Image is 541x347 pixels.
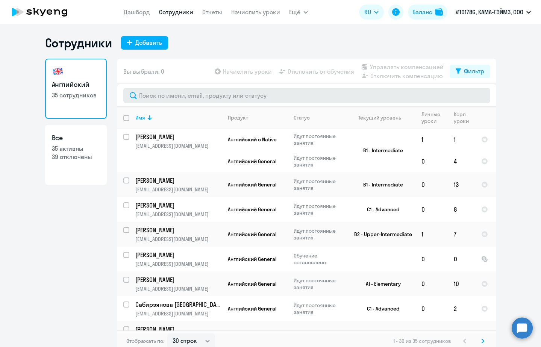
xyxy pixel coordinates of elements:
td: 1 [415,222,448,247]
div: Имя [135,114,145,121]
button: #101786, КАМА-ГЭЙМЗ, ООО [452,3,535,21]
h3: Все [52,133,100,143]
p: [EMAIL_ADDRESS][DOMAIN_NAME] [135,236,221,242]
a: Сабирзянова [GEOGRAPHIC_DATA] [135,300,221,309]
a: [PERSON_NAME] [135,251,221,259]
img: english [52,65,64,77]
p: Идут постоянные занятия [294,133,345,146]
button: Фильтр [450,65,490,78]
div: Баланс [412,8,432,17]
a: [PERSON_NAME] [135,325,221,333]
span: RU [364,8,371,17]
p: [EMAIL_ADDRESS][DOMAIN_NAME] [135,211,221,218]
p: [EMAIL_ADDRESS][DOMAIN_NAME] [135,186,221,193]
p: [PERSON_NAME] [135,276,220,284]
p: [PERSON_NAME] [135,226,220,234]
a: [PERSON_NAME] [135,276,221,284]
div: Имя [135,114,221,121]
p: [PERSON_NAME] [135,201,220,209]
p: Идут постоянные занятия [294,178,345,191]
td: B1 - Intermediate [346,129,415,172]
td: B2 - Upper-Intermediate [346,222,415,247]
span: Английский с Native [228,136,277,143]
td: 1 [448,129,475,150]
a: [PERSON_NAME] [135,201,221,209]
td: 0 [415,296,448,321]
td: C1 - Advanced [346,197,415,222]
td: 0 [448,247,475,271]
p: Идут постоянные занятия [294,302,345,315]
span: Английский General [228,280,276,287]
td: 4 [448,150,475,172]
span: 1 - 30 из 35 сотрудников [393,338,451,344]
td: 0 [415,247,448,271]
button: Добавить [121,36,168,50]
a: [PERSON_NAME] [135,226,221,234]
td: 0 [415,172,448,197]
td: 7 [448,222,475,247]
p: [EMAIL_ADDRESS][DOMAIN_NAME] [135,142,221,149]
td: 8 [448,197,475,222]
a: Отчеты [202,8,222,16]
img: balance [435,8,443,16]
td: A1 - Elementary [346,271,415,296]
td: 0 [415,271,448,296]
h3: Английский [52,80,100,89]
span: Вы выбрали: 0 [123,67,164,76]
span: Английский General [228,158,276,165]
div: Текущий уровень [358,114,401,121]
a: Начислить уроки [231,8,280,16]
p: Идут постоянные занятия [294,227,345,241]
button: Балансbalance [408,5,447,20]
button: RU [359,5,384,20]
div: Текущий уровень [352,114,415,121]
div: Добавить [135,38,162,47]
span: Отображать по: [126,338,164,344]
td: B1 - Intermediate [346,172,415,197]
span: Английский General [228,206,276,213]
input: Поиск по имени, email, продукту или статусу [123,88,490,103]
a: [PERSON_NAME] [135,133,221,141]
p: 39 отключены [52,153,100,161]
a: Английский35 сотрудников [45,59,107,119]
div: Личные уроки [421,111,447,124]
td: 1 [415,129,448,150]
span: Английский General [228,181,276,188]
p: Идут постоянные занятия [294,277,345,291]
button: Ещё [289,5,308,20]
p: [PERSON_NAME] [135,133,220,141]
a: [PERSON_NAME] [135,176,221,185]
p: [PERSON_NAME] [135,325,220,333]
div: Продукт [228,114,248,121]
p: [PERSON_NAME] [135,251,220,259]
p: 35 сотрудников [52,91,100,99]
span: Ещё [289,8,300,17]
p: [EMAIL_ADDRESS][DOMAIN_NAME] [135,285,221,292]
p: Сабирзянова [GEOGRAPHIC_DATA] [135,300,220,309]
div: Корп. уроки [454,111,475,124]
td: 10 [448,271,475,296]
a: Сотрудники [159,8,193,16]
p: [EMAIL_ADDRESS][DOMAIN_NAME] [135,310,221,317]
td: 0 [415,150,448,172]
p: Идут постоянные занятия [294,155,345,168]
p: [EMAIL_ADDRESS][DOMAIN_NAME] [135,261,221,267]
p: Обучение остановлено [294,252,345,266]
td: C1 - Advanced [346,296,415,321]
p: Идут постоянные занятия [294,330,345,344]
p: [PERSON_NAME] [135,176,220,185]
h1: Сотрудники [45,35,112,50]
a: Все35 активны39 отключены [45,125,107,185]
p: 35 активны [52,144,100,153]
div: Статус [294,114,310,121]
p: Идут постоянные занятия [294,203,345,216]
span: Английский General [228,256,276,262]
td: 13 [448,172,475,197]
td: 0 [415,197,448,222]
div: Фильтр [464,67,484,76]
span: Английский General [228,231,276,238]
span: Английский General [228,305,276,312]
a: Дашборд [124,8,150,16]
td: 2 [448,296,475,321]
